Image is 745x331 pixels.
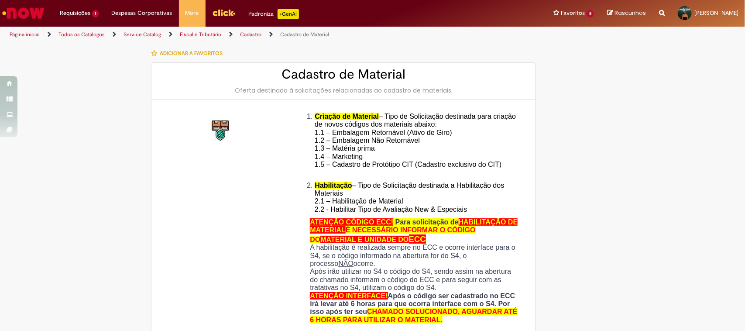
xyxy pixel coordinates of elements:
strong: Após o código ser cadastrado no ECC irá levar até 6 horas para que ocorra interface com o S4. Por... [310,292,517,324]
span: ECC [409,234,426,244]
span: Favoritos [561,9,585,17]
span: Requisições [60,9,90,17]
h2: Cadastro de Material [160,67,527,82]
a: Todos os Catálogos [58,31,105,38]
span: ATENÇÃO INTERFACE! [310,292,388,300]
span: MATERIAL E UNIDADE DO [320,236,409,243]
img: ServiceNow [1,4,46,22]
span: Habilitação [315,182,352,189]
a: Fiscal e Tributário [180,31,221,38]
span: ATENÇÃO CÓDIGO ECC! [310,218,393,226]
span: CHAMADO SOLUCIONADO, AGUARDAR ATÉ 6 HORAS PARA UTILIZAR O MATERIAL. [310,308,517,323]
ul: Trilhas de página [7,27,490,43]
span: É NECESSÁRIO INFORMAR O CÓDIGO DO [310,226,475,243]
a: Rascunhos [607,9,646,17]
a: Página inicial [10,31,40,38]
div: Oferta destinada à solicitações relacionadas ao cadastro de materiais. [160,86,527,95]
a: Cadastro de Material [280,31,329,38]
span: Rascunhos [615,9,646,17]
a: Cadastro [240,31,261,38]
button: Adicionar a Favoritos [151,44,227,62]
div: Padroniza [249,9,299,19]
p: Após irão utilizar no S4 o código do S4, sendo assim na abertura do chamado informam o código do ... [310,268,520,292]
p: A habilitação é realizada sempre no ECC e ocorre interface para o S4, se o código informado na ab... [310,244,520,268]
p: +GenAi [278,9,299,19]
span: – Tipo de Solicitação destinada para criação de novos códigos dos materiais abaixo: 1.1 – Embalag... [315,113,516,176]
span: Adicionar a Favoritos [160,50,223,57]
span: More [185,9,199,17]
img: Cadastro de Material [207,117,235,145]
a: Service Catalog [124,31,161,38]
span: [PERSON_NAME] [694,9,738,17]
u: NÃO [338,260,354,267]
span: 8 [587,10,594,17]
span: HABILITAÇÃO DE MATERIAL [310,218,518,234]
span: Despesas Corporativas [112,9,172,17]
img: click_logo_yellow_360x200.png [212,6,236,19]
span: 1 [92,10,99,17]
span: Criação de Material [315,113,379,120]
span: – Tipo de Solicitação destinada a Habilitação dos Materiais 2.1 – Habilitação de Material 2.2 - H... [315,182,504,213]
span: Para solicitação de [395,218,459,226]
